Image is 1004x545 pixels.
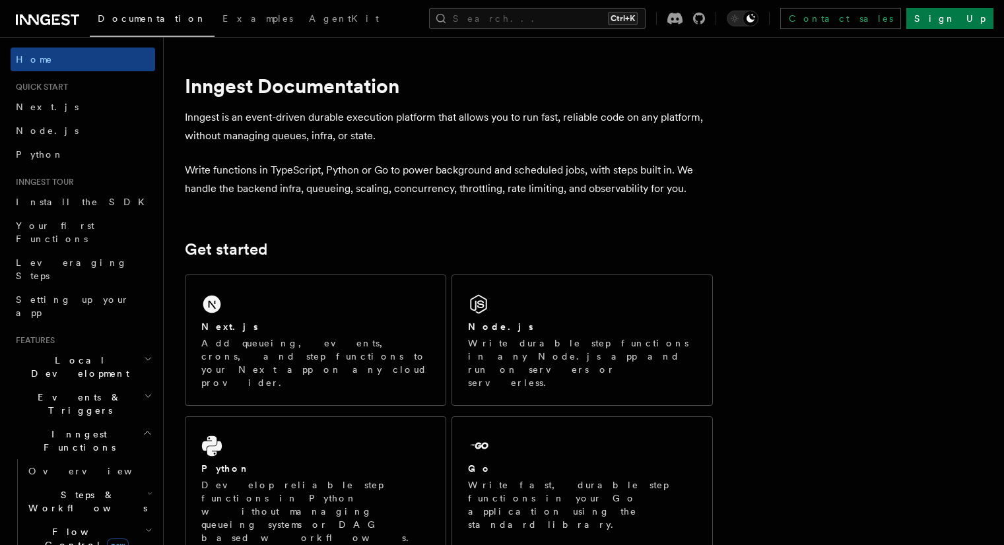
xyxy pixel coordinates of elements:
button: Inngest Functions [11,422,155,459]
p: Write functions in TypeScript, Python or Go to power background and scheduled jobs, with steps bu... [185,161,713,198]
a: Next.js [11,95,155,119]
a: Examples [215,4,301,36]
a: AgentKit [301,4,387,36]
a: Your first Functions [11,214,155,251]
span: Inngest Functions [11,428,143,454]
a: Node.js [11,119,155,143]
button: Local Development [11,348,155,385]
a: Install the SDK [11,190,155,214]
span: Quick start [11,82,68,92]
span: Overview [28,466,164,476]
span: Local Development [11,354,144,380]
a: Leveraging Steps [11,251,155,288]
span: Steps & Workflows [23,488,147,515]
button: Toggle dark mode [727,11,758,26]
span: Events & Triggers [11,391,144,417]
button: Search...Ctrl+K [429,8,646,29]
span: Next.js [16,102,79,112]
a: Node.jsWrite durable step functions in any Node.js app and run on servers or serverless. [452,274,713,406]
a: Python [11,143,155,166]
span: Node.js [16,125,79,136]
h1: Inngest Documentation [185,74,713,98]
h2: Python [201,462,250,475]
a: Sign Up [906,8,993,29]
button: Steps & Workflows [23,483,155,520]
span: Examples [222,13,293,24]
span: Python [16,149,64,160]
h2: Go [468,462,492,475]
span: Leveraging Steps [16,257,127,281]
button: Events & Triggers [11,385,155,422]
a: Next.jsAdd queueing, events, crons, and step functions to your Next app on any cloud provider. [185,274,446,406]
span: Home [16,53,53,66]
h2: Node.js [468,320,533,333]
p: Inngest is an event-driven durable execution platform that allows you to run fast, reliable code ... [185,108,713,145]
a: Overview [23,459,155,483]
p: Write fast, durable step functions in your Go application using the standard library. [468,478,696,531]
p: Add queueing, events, crons, and step functions to your Next app on any cloud provider. [201,337,430,389]
span: Install the SDK [16,197,152,207]
span: Features [11,335,55,346]
a: Contact sales [780,8,901,29]
p: Write durable step functions in any Node.js app and run on servers or serverless. [468,337,696,389]
a: Home [11,48,155,71]
span: Your first Functions [16,220,94,244]
h2: Next.js [201,320,258,333]
a: Setting up your app [11,288,155,325]
a: Get started [185,240,267,259]
span: Documentation [98,13,207,24]
span: Setting up your app [16,294,129,318]
kbd: Ctrl+K [608,12,638,25]
span: Inngest tour [11,177,74,187]
p: Develop reliable step functions in Python without managing queueing systems or DAG based workflows. [201,478,430,544]
a: Documentation [90,4,215,37]
span: AgentKit [309,13,379,24]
